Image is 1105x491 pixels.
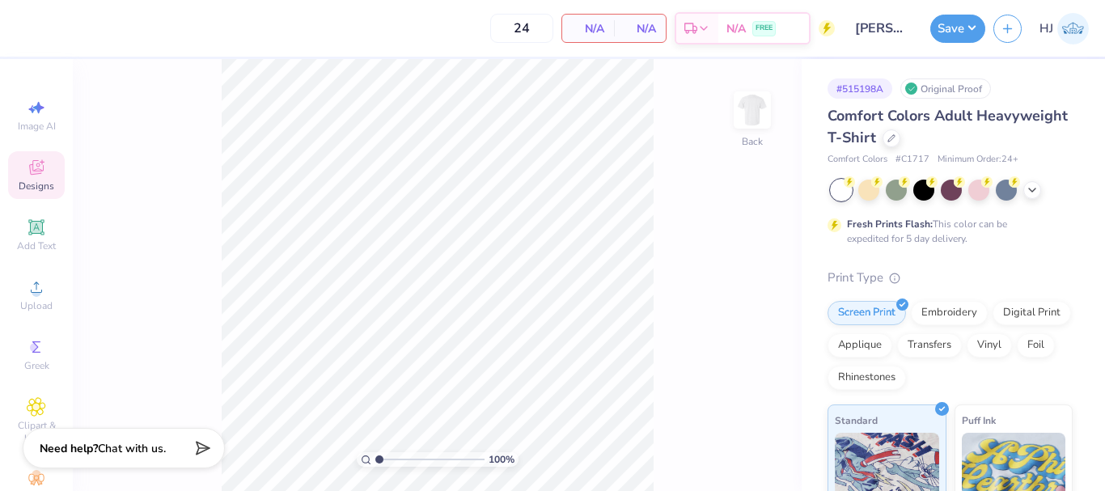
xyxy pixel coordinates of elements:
div: Digital Print [993,301,1071,325]
img: Back [736,94,768,126]
span: FREE [756,23,773,34]
span: Clipart & logos [8,419,65,445]
span: N/A [726,20,746,37]
input: Untitled Design [843,12,922,44]
span: Minimum Order: 24 + [938,153,1018,167]
div: Print Type [828,269,1073,287]
span: Add Text [17,239,56,252]
span: # C1717 [895,153,929,167]
div: This color can be expedited for 5 day delivery. [847,217,1046,246]
button: Save [930,15,985,43]
span: Puff Ink [962,412,996,429]
span: Upload [20,299,53,312]
div: Foil [1017,333,1055,358]
span: Image AI [18,120,56,133]
strong: Fresh Prints Flash: [847,218,933,231]
a: HJ [1039,13,1089,44]
span: Chat with us. [98,441,166,456]
span: Standard [835,412,878,429]
div: Applique [828,333,892,358]
span: Comfort Colors Adult Heavyweight T-Shirt [828,106,1068,147]
img: Hughe Josh Cabanete [1057,13,1089,44]
div: # 515198A [828,78,892,99]
input: – – [490,14,553,43]
span: N/A [572,20,604,37]
span: N/A [624,20,656,37]
div: Embroidery [911,301,988,325]
div: Rhinestones [828,366,906,390]
div: Transfers [897,333,962,358]
div: Back [742,134,763,149]
span: Designs [19,180,54,193]
span: HJ [1039,19,1053,38]
strong: Need help? [40,441,98,456]
div: Screen Print [828,301,906,325]
span: Comfort Colors [828,153,887,167]
div: Vinyl [967,333,1012,358]
span: 100 % [489,452,514,467]
div: Original Proof [900,78,991,99]
span: Greek [24,359,49,372]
